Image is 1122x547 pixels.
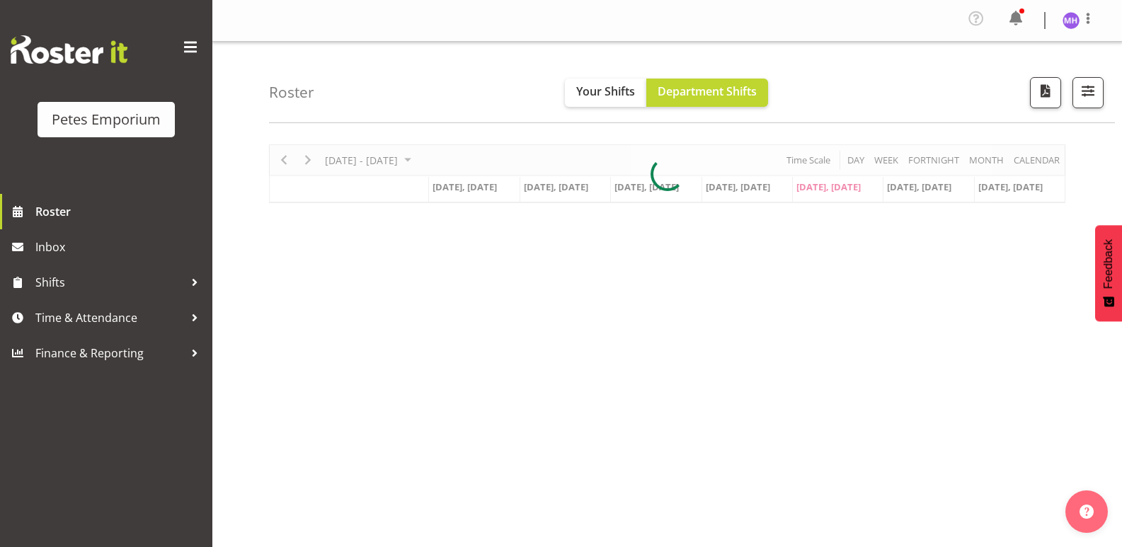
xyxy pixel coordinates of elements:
span: Your Shifts [576,84,635,99]
span: Finance & Reporting [35,342,184,364]
img: help-xxl-2.png [1080,505,1094,519]
span: Department Shifts [658,84,757,99]
button: Download a PDF of the roster according to the set date range. [1030,77,1061,108]
img: mackenzie-halford4471.jpg [1063,12,1080,29]
img: Rosterit website logo [11,35,127,64]
button: Your Shifts [565,79,646,107]
span: Roster [35,201,205,222]
span: Feedback [1102,239,1115,289]
h4: Roster [269,84,314,100]
span: Inbox [35,236,205,258]
button: Filter Shifts [1072,77,1104,108]
button: Department Shifts [646,79,768,107]
button: Feedback - Show survey [1095,225,1122,321]
span: Shifts [35,272,184,293]
div: Petes Emporium [52,109,161,130]
span: Time & Attendance [35,307,184,328]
